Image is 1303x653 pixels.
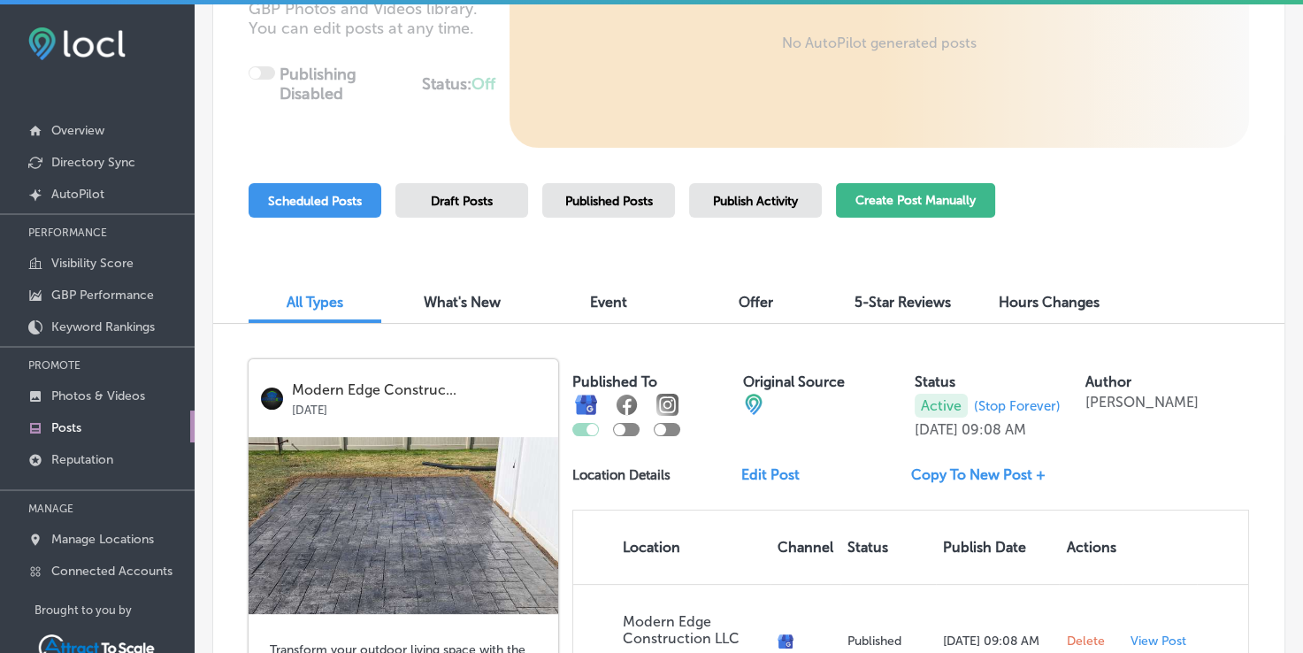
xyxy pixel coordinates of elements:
span: Published Posts [565,194,653,209]
p: [DATE] [292,398,546,417]
span: What's New [424,294,501,311]
p: [DATE] [915,421,958,438]
p: Reputation [51,452,113,467]
span: Scheduled Posts [268,194,362,209]
span: (Stop Forever) [974,398,1061,414]
span: Draft Posts [431,194,493,209]
p: [DATE] 09:08 AM [943,634,1052,649]
label: Author [1085,373,1131,390]
th: Actions [1059,511,1123,584]
a: Edit Post [741,466,814,483]
th: Status [840,511,936,584]
p: Brought to you by [34,603,195,617]
span: Offer [739,294,773,311]
p: Directory Sync [51,155,135,170]
p: View Post [1130,634,1185,649]
img: fda3e92497d09a02dc62c9cd864e3231.png [28,27,126,60]
p: Connected Accounts [51,564,172,579]
label: Published To [572,373,657,390]
th: Publish Date [936,511,1059,584]
p: 09:08 AM [962,421,1026,438]
p: Photos & Videos [51,388,145,403]
span: Publish Activity [713,194,798,209]
p: [PERSON_NAME] [1085,394,1199,411]
a: Copy To New Post + [911,466,1060,483]
label: Original Source [743,373,845,390]
p: Modern Edge Construction LLC [623,613,763,647]
span: 5-Star Reviews [855,294,951,311]
label: Status [915,373,955,390]
a: View Post [1130,634,1190,649]
p: Overview [51,123,104,138]
p: Keyword Rankings [51,319,155,334]
span: All Types [287,294,343,311]
p: GBP Performance [51,288,154,303]
img: logo [261,388,283,410]
p: Manage Locations [51,532,154,547]
span: Delete [1066,634,1104,649]
img: cba84b02adce74ede1fb4a8549a95eca.png [743,394,764,415]
p: AutoPilot [51,187,104,202]
button: Create Post Manually [836,183,995,218]
p: Active [915,394,968,418]
p: Visibility Score [51,256,134,271]
th: Channel [770,511,840,584]
img: f948e400-afa5-423c-8411-f17e6e5c10cc20240409_102900.jpg [249,437,558,614]
p: Published [847,634,929,649]
th: Location [573,511,770,584]
p: Location Details [572,467,671,483]
p: Modern Edge Construc... [292,382,546,398]
span: Hours Changes [999,294,1100,311]
p: Posts [51,420,81,435]
span: Event [590,294,627,311]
